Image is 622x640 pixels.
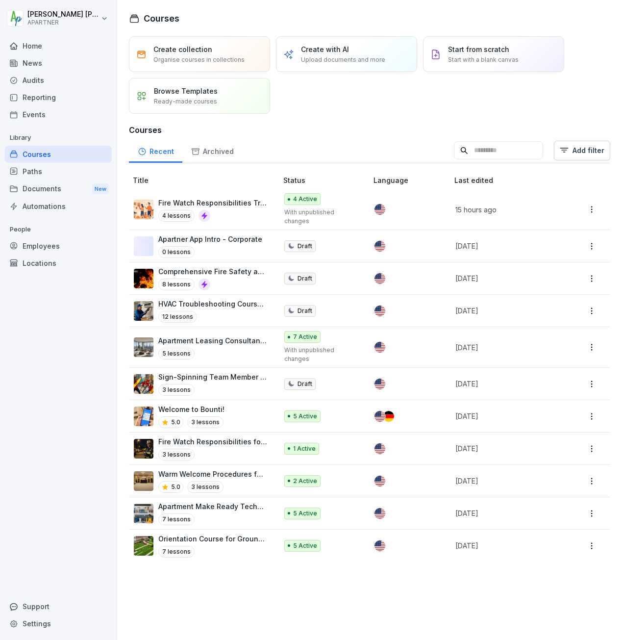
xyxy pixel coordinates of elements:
[448,55,519,64] p: Start with a blank canvas
[134,504,153,523] img: cj4myhx9slrmm4n5k3v423lm.png
[134,536,153,556] img: qj7lukipq1gzpoku5a7q73u1.png
[5,255,112,272] a: Locations
[158,546,195,558] p: 7 lessons
[171,483,180,491] p: 5.0
[5,130,112,146] p: Library
[158,210,195,222] p: 4 lessons
[134,269,153,288] img: foxua5kpv17jml0j7mk1esed.png
[454,175,570,185] p: Last edited
[373,175,450,185] p: Language
[134,407,153,426] img: xh3bnih80d1pxcetv9zsuevg.png
[158,348,195,359] p: 5 lessons
[158,279,195,290] p: 8 lessons
[158,513,195,525] p: 7 lessons
[455,540,558,551] p: [DATE]
[298,380,312,388] p: Draft
[301,55,385,64] p: Upload documents and more
[182,138,242,163] div: Archived
[134,200,153,219] img: h37bjt4bvpoadzwqiwjtfndf.png
[187,481,224,493] p: 3 lessons
[293,412,317,421] p: 5 Active
[383,411,394,422] img: de.svg
[134,337,153,357] img: jco9827bzekxg8sgu9pkyqzc.png
[448,44,509,54] p: Start from scratch
[374,411,385,422] img: us.svg
[158,198,268,208] p: Fire Watch Responsibilities Training
[298,307,312,315] p: Draft
[27,19,99,26] p: APARTNER
[5,54,112,72] a: News
[158,266,268,277] p: Comprehensive Fire Safety and Risk Management
[158,501,268,512] p: Apartment Make Ready Technician Training
[158,404,224,414] p: Welcome to Bounti!
[455,241,558,251] p: [DATE]
[374,476,385,486] img: us.svg
[154,86,218,96] p: Browse Templates
[5,615,112,632] a: Settings
[293,333,317,341] p: 7 Active
[5,198,112,215] a: Automations
[5,106,112,123] a: Events
[158,436,268,447] p: Fire Watch Responsibilities for Apartment Communities
[374,540,385,551] img: us.svg
[301,44,349,54] p: Create with AI
[554,141,610,160] button: Add filter
[5,37,112,54] a: Home
[5,222,112,237] p: People
[5,89,112,106] a: Reporting
[455,273,558,283] p: [DATE]
[27,10,99,19] p: [PERSON_NAME] [PERSON_NAME]
[144,12,179,25] h1: Courses
[158,246,195,258] p: 0 lessons
[158,534,268,544] p: Orientation Course for Groundskeeper Safety and Maintenance
[158,335,268,346] p: Apartment Leasing Consultant Training
[5,72,112,89] a: Audits
[374,241,385,252] img: us.svg
[134,301,153,321] img: ge08g5x6kospyztwi21h8wa4.png
[154,97,217,106] p: Ready-made courses
[293,509,317,518] p: 5 Active
[5,146,112,163] a: Courses
[283,175,370,185] p: Status
[158,299,268,309] p: HVAC Troubleshooting Course for Apartment Maintenance Technicians
[129,124,610,136] h3: Courses
[284,346,358,363] p: With unpublished changes
[374,508,385,519] img: us.svg
[158,384,195,396] p: 3 lessons
[134,374,153,394] img: i3tx2sfo9pdu4fah2w8v8v7y.png
[153,55,245,64] p: Organise courses in collections
[158,234,262,244] p: Apartner App Intro - Corporate
[293,541,317,550] p: 5 Active
[171,418,180,427] p: 5.0
[5,180,112,198] a: DocumentsNew
[284,208,358,226] p: With unpublished changes
[298,242,312,251] p: Draft
[374,342,385,353] img: us.svg
[293,195,317,204] p: 4 Active
[158,449,195,461] p: 3 lessons
[134,439,153,459] img: xk5h7j10xektbv7ren9ncvmt.png
[158,372,268,382] p: Sign-Spinning Team Member Essentials
[455,205,558,215] p: 15 hours ago
[187,416,224,428] p: 3 lessons
[455,508,558,518] p: [DATE]
[5,163,112,180] a: Paths
[153,44,212,54] p: Create collection
[5,180,112,198] div: Documents
[133,175,279,185] p: Title
[374,379,385,389] img: us.svg
[298,274,312,283] p: Draft
[455,443,558,454] p: [DATE]
[129,138,182,163] a: Recent
[5,237,112,255] a: Employees
[374,273,385,284] img: us.svg
[158,311,197,323] p: 12 lessons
